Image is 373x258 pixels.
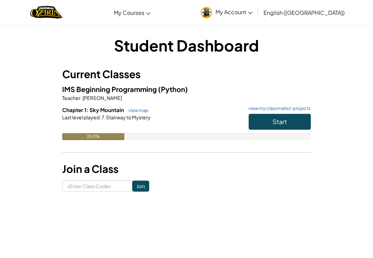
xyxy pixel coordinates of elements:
[30,5,62,19] img: Home
[62,95,80,101] span: Teacher
[62,107,125,113] span: Chapter 1: Sky Mountain
[62,180,132,192] input: <Enter Class Code>
[201,7,212,18] img: avatar
[272,118,287,126] span: Start
[260,3,348,22] a: English ([GEOGRAPHIC_DATA])
[62,66,311,82] h3: Current Classes
[101,114,105,120] span: 7.
[80,95,82,101] span: :
[62,133,124,140] div: 25.0%
[62,114,99,120] span: Last level played
[132,181,149,192] input: Join
[30,5,62,19] a: Ozaria by CodeCombat logo
[249,114,311,130] button: Start
[62,85,158,93] span: IMS Beginning Programming
[197,1,256,23] a: My Account
[99,114,101,120] span: :
[105,114,151,120] span: Stairway to Mystery
[114,9,144,16] span: My Courses
[245,106,311,111] a: view my classmates' projects
[158,85,188,93] span: (Python)
[125,108,149,113] a: view map
[216,8,252,16] span: My Account
[264,9,345,16] span: English ([GEOGRAPHIC_DATA])
[62,35,311,56] h1: Student Dashboard
[82,95,122,101] span: [PERSON_NAME]
[111,3,154,22] a: My Courses
[62,161,311,177] h3: Join a Class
